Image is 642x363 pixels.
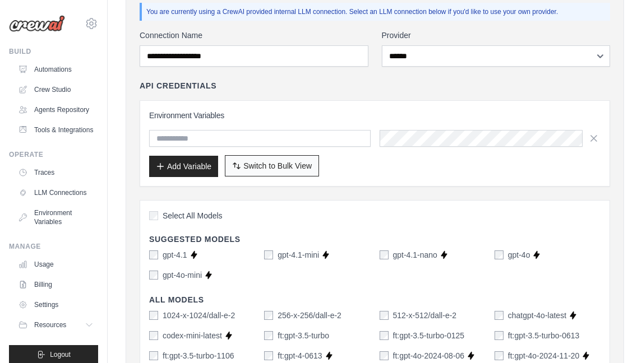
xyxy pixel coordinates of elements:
[163,210,223,221] span: Select All Models
[163,249,187,260] label: gpt-4.1
[264,250,273,259] input: gpt-4.1-mini
[380,351,389,360] input: ft:gpt-4o-2024-08-06
[149,110,601,121] h3: Environment Variables
[13,184,98,202] a: LLM Connections
[163,330,222,341] label: codex-mini-latest
[34,320,66,329] span: Resources
[278,310,341,321] label: 256-x-256/dall-e-2
[149,311,158,320] input: 1024-x-1024/dall-e-2
[508,249,530,260] label: gpt-4o
[264,351,273,360] input: ft:gpt-4-0613
[9,47,98,56] div: Build
[140,30,368,41] label: Connection Name
[13,61,98,78] a: Automations
[586,309,642,363] iframe: Chat Widget
[149,271,158,280] input: gpt-4o-mini
[149,250,158,259] input: gpt-4.1
[278,350,322,361] label: ft:gpt-4-0613
[149,234,601,245] h4: Suggested Models
[146,7,606,16] p: You are currently using a CrewAI provided internal LLM connection. Select an LLM connection below...
[149,331,158,340] input: codex-mini-latest
[13,81,98,99] a: Crew Studio
[13,121,98,139] a: Tools & Integrations
[9,15,65,32] img: Logo
[149,351,158,360] input: ft:gpt-3.5-turbo-1106
[163,269,202,281] label: gpt-4o-mini
[149,294,601,305] h4: All Models
[13,101,98,119] a: Agents Repository
[9,242,98,251] div: Manage
[380,311,389,320] input: 512-x-512/dall-e-2
[278,249,319,260] label: gpt-4.1-mini
[508,310,566,321] label: chatgpt-4o-latest
[225,155,319,176] button: Switch to Bulk View
[243,160,312,171] span: Switch to Bulk View
[382,30,611,41] label: Provider
[495,311,504,320] input: chatgpt-4o-latest
[508,350,580,361] label: ft:gpt-4o-2024-11-20
[495,331,504,340] input: ft:gpt-3.5-turbo-0613
[495,351,504,360] input: ft:gpt-4o-2024-11-20
[50,350,71,359] span: Logout
[264,331,273,340] input: ft:gpt-3.5-turbo
[393,310,457,321] label: 512-x-512/dall-e-2
[13,276,98,294] a: Billing
[380,331,389,340] input: ft:gpt-3.5-turbo-0125
[13,316,98,334] button: Resources
[393,249,437,260] label: gpt-4.1-nano
[163,310,235,321] label: 1024-x-1024/dall-e-2
[13,255,98,273] a: Usage
[495,250,504,259] input: gpt-4o
[278,330,329,341] label: ft:gpt-3.5-turbo
[380,250,389,259] input: gpt-4.1-nano
[140,80,216,91] h4: API Credentials
[13,164,98,182] a: Traces
[393,330,465,341] label: ft:gpt-3.5-turbo-0125
[13,204,98,231] a: Environment Variables
[393,350,465,361] label: ft:gpt-4o-2024-08-06
[149,211,158,220] input: Select All Models
[9,150,98,159] div: Operate
[163,350,234,361] label: ft:gpt-3.5-turbo-1106
[149,156,218,177] button: Add Variable
[508,330,580,341] label: ft:gpt-3.5-turbo-0613
[264,311,273,320] input: 256-x-256/dall-e-2
[13,296,98,314] a: Settings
